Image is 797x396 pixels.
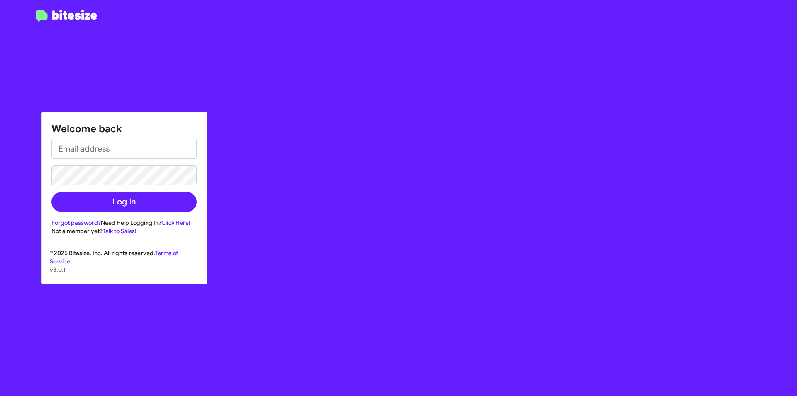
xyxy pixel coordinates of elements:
div: Need Help Logging In? [51,219,197,227]
h1: Welcome back [51,122,197,135]
a: Click Here! [161,219,191,226]
button: Log In [51,192,197,212]
div: © 2025 Bitesize, Inc. All rights reserved. [42,249,207,284]
a: Talk to Sales! [103,227,137,235]
input: Email address [51,139,197,159]
div: Not a member yet? [51,227,197,235]
a: Forgot password? [51,219,101,226]
p: v3.0.1 [50,266,198,274]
